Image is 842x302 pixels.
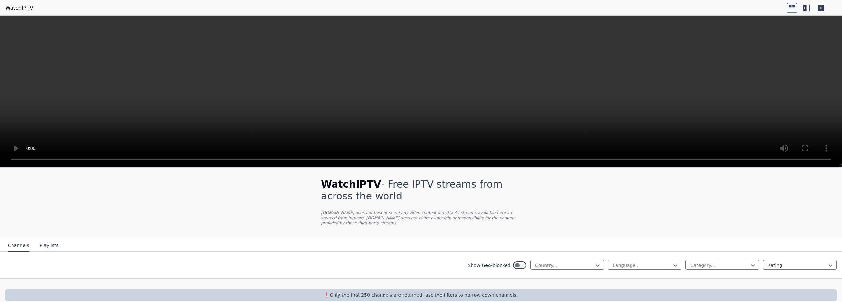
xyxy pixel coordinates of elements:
h1: - Free IPTV streams from across the world [321,178,521,202]
a: iptv-org [348,216,364,220]
span: WatchIPTV [321,178,381,190]
a: WatchIPTV [5,4,33,12]
p: ❗️Only the first 250 channels are returned, use the filters to narrow down channels. [8,292,834,298]
p: [DOMAIN_NAME] does not host or serve any video content directly. All streams available here are s... [321,210,521,226]
button: Playlists [40,240,59,252]
label: Show Geo-blocked [468,262,510,268]
button: Channels [8,240,29,252]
